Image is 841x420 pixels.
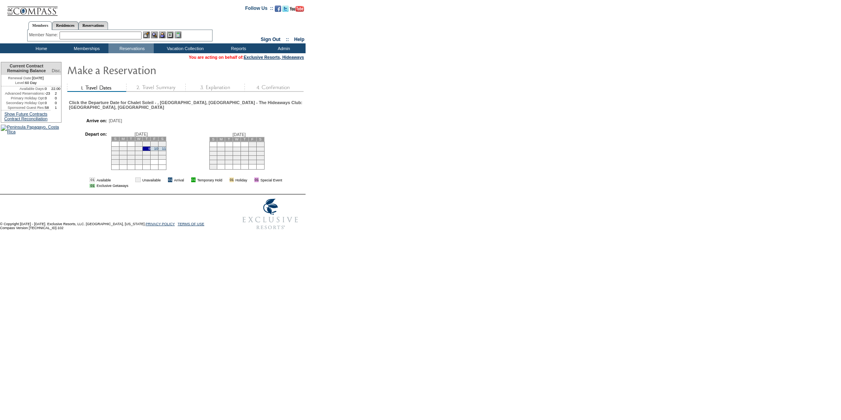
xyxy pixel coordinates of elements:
a: 11 [162,147,166,151]
a: TERMS OF USE [178,222,205,226]
td: 20 [119,155,127,159]
td: 30 [143,159,151,164]
a: Reservations [78,21,108,30]
img: step4_state1.gif [244,84,304,92]
img: i.gif [162,178,166,182]
img: Follow us on Twitter [282,6,289,12]
td: M [119,136,127,141]
td: F [248,137,256,141]
img: Exclusive Resorts [235,194,306,234]
td: 9 [256,147,264,151]
td: 17 [151,151,159,155]
img: Make Reservation [67,62,225,78]
a: Become our fan on Facebook [275,8,281,13]
td: Admin [260,43,306,53]
td: 0 [45,96,51,101]
td: Holiday [235,177,247,182]
td: 28 [241,160,248,164]
td: 3 [151,141,159,146]
td: 22.00 [50,86,61,91]
td: 11 [217,151,225,155]
td: 18 [159,151,166,155]
img: i.gif [224,178,228,182]
td: Exclusive Getaways [97,184,129,188]
td: 60 Day [1,80,50,86]
td: 2 [143,141,151,146]
td: 01 [191,177,196,182]
td: 5 [112,146,119,151]
img: i.gif [186,178,190,182]
td: 12 [112,151,119,155]
span: Disc. [52,68,61,73]
a: PRIVACY POLICY [145,222,175,226]
td: 01 [168,177,172,182]
td: T [225,137,233,141]
td: 15 [248,151,256,155]
td: Unavailable [142,177,161,182]
td: 27 [233,160,241,164]
td: Available [97,177,129,182]
td: Depart on: [73,132,107,172]
td: 20 [233,155,241,160]
td: 29 [135,159,143,164]
td: 13 [233,151,241,155]
td: [DATE] [1,75,50,80]
td: 01 [135,177,140,182]
td: 21 [127,155,135,159]
td: 01 [229,177,234,182]
td: 1 [248,142,256,147]
span: :: [286,37,289,42]
td: Vacation Collection [154,43,215,53]
td: 24 [151,155,159,159]
td: W [135,136,143,141]
td: 2 [50,91,61,96]
td: 13 [119,151,127,155]
img: step1_state2.gif [67,84,126,92]
td: S [256,137,264,141]
td: 14 [241,151,248,155]
td: 29 [248,160,256,164]
span: Renewal Date: [8,76,32,80]
span: [DATE] [134,132,148,136]
td: 01 [90,184,95,188]
img: step2_state1.gif [126,84,185,92]
div: Member Name: [29,32,60,38]
a: Help [294,37,304,42]
img: View [151,32,158,38]
a: 10 [154,147,158,151]
td: 18 [217,155,225,160]
td: 16 [143,151,151,155]
span: [DATE] [233,132,246,137]
img: Become our fan on Facebook [275,6,281,12]
td: Current Contract Remaining Balance [1,62,50,75]
a: Follow us on Twitter [282,8,289,13]
span: Level: [15,80,25,85]
td: 1 [50,105,61,110]
td: 15 [135,151,143,155]
img: step3_state1.gif [185,84,244,92]
td: Memberships [63,43,108,53]
td: 6 [233,147,241,151]
div: Click the Departure Date for Chalet Soleil - , [GEOGRAPHIC_DATA], [GEOGRAPHIC_DATA] - The Hideawa... [69,100,303,110]
td: Reports [215,43,260,53]
td: S [112,136,119,141]
a: Sign Out [261,37,280,42]
img: b_edit.gif [143,32,150,38]
span: [DATE] [109,118,122,123]
td: 12 [225,151,233,155]
td: 4 [159,141,166,146]
td: 3 [209,147,217,151]
td: Home [18,43,63,53]
td: 8 [135,146,143,151]
td: M [217,137,225,141]
td: 2 [256,142,264,147]
td: 0 [45,101,51,105]
td: 4 [217,147,225,151]
td: F [151,136,159,141]
td: T [127,136,135,141]
td: 28 [127,159,135,164]
td: 25 [159,155,166,159]
img: b_calculator.gif [175,32,181,38]
td: S [159,136,166,141]
td: 7 [127,146,135,151]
